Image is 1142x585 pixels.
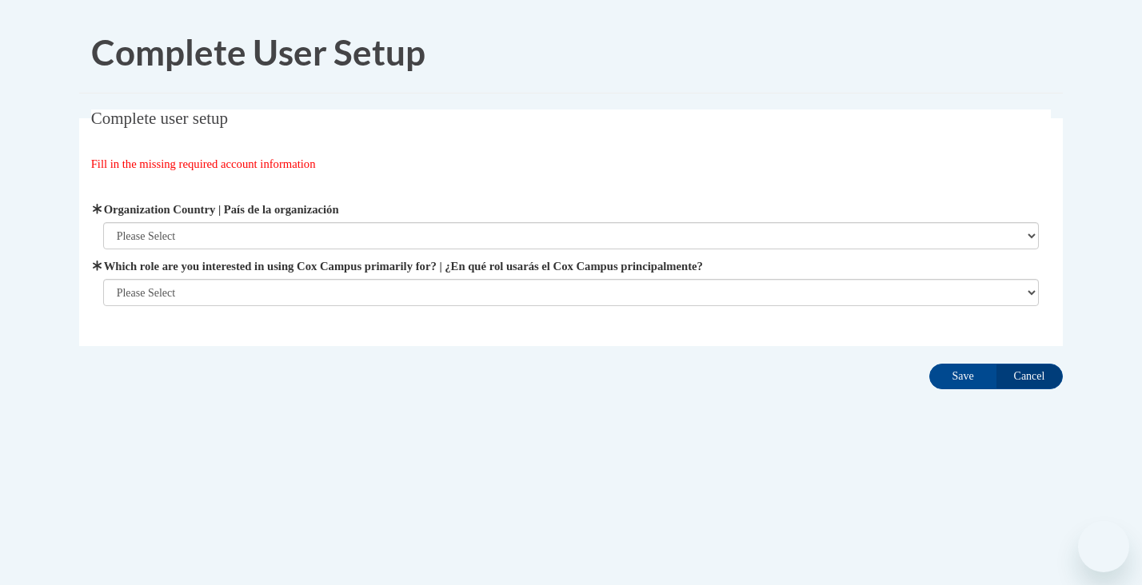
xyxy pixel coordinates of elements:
input: Cancel [996,364,1063,389]
iframe: Button to launch messaging window [1078,521,1129,572]
span: Complete user setup [91,109,228,128]
label: Organization Country | País de la organización [103,201,1040,218]
span: Fill in the missing required account information [91,157,316,170]
input: Save [929,364,996,389]
label: Which role are you interested in using Cox Campus primarily for? | ¿En qué rol usarás el Cox Camp... [103,257,1040,275]
span: Complete User Setup [91,31,425,73]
